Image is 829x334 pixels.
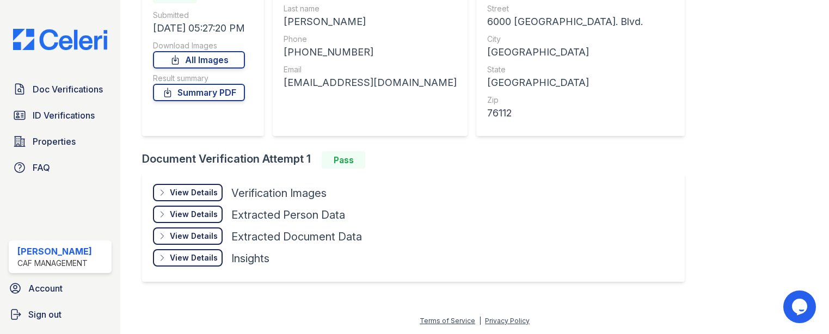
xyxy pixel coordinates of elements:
div: Download Images [153,40,245,51]
div: Email [284,64,457,75]
div: [DATE] 05:27:20 PM [153,21,245,36]
a: Account [4,277,116,299]
a: Terms of Service [420,317,475,325]
span: Doc Verifications [33,83,103,96]
div: Submitted [153,10,245,21]
div: Extracted Document Data [231,229,362,244]
a: Summary PDF [153,84,245,101]
div: State [487,64,674,75]
div: Last name [284,3,457,14]
div: View Details [170,187,218,198]
div: Insights [231,251,269,266]
a: ID Verifications [9,104,112,126]
div: 6000 [GEOGRAPHIC_DATA]. Blvd. [487,14,674,29]
div: Zip [487,95,674,106]
a: FAQ [9,157,112,178]
a: Sign out [4,304,116,325]
span: ID Verifications [33,109,95,122]
div: [PHONE_NUMBER] [284,45,457,60]
div: View Details [170,252,218,263]
div: 76112 [487,106,674,121]
div: Street [487,3,674,14]
img: CE_Logo_Blue-a8612792a0a2168367f1c8372b55b34899dd931a85d93a1a3d3e32e68fde9ad4.png [4,29,116,50]
iframe: chat widget [783,290,818,323]
div: City [487,34,674,45]
div: Verification Images [231,185,327,201]
div: Phone [284,34,457,45]
a: All Images [153,51,245,69]
span: Sign out [28,308,62,321]
div: [GEOGRAPHIC_DATA] [487,75,674,90]
div: [PERSON_NAME] [284,14,457,29]
div: Extracted Person Data [231,207,345,222]
div: [EMAIL_ADDRESS][DOMAIN_NAME] [284,75,457,90]
div: CAF Management [17,258,92,269]
a: Doc Verifications [9,78,112,100]
a: Properties [9,131,112,152]
div: [GEOGRAPHIC_DATA] [487,45,674,60]
div: | [479,317,481,325]
span: Account [28,282,63,295]
a: Privacy Policy [485,317,530,325]
div: Pass [322,151,365,169]
div: View Details [170,209,218,220]
div: [PERSON_NAME] [17,245,92,258]
div: Result summary [153,73,245,84]
div: View Details [170,231,218,242]
span: Properties [33,135,76,148]
div: Document Verification Attempt 1 [142,151,693,169]
span: FAQ [33,161,50,174]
